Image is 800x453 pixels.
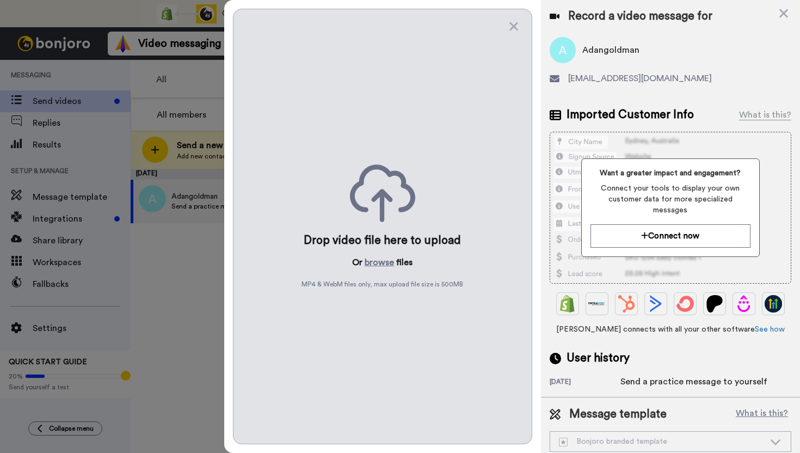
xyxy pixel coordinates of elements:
[590,168,750,179] span: Want a greater impact and engagement?
[588,295,606,313] img: Ontraport
[567,350,630,366] span: User history
[735,295,753,313] img: Drip
[618,295,635,313] img: Hubspot
[755,326,785,333] a: See how
[647,295,664,313] img: ActiveCampaign
[590,183,750,216] span: Connect your tools to display your own customer data for more specialized messages
[733,406,791,423] button: What is this?
[352,256,413,269] p: Or files
[620,375,767,388] div: Send a practice message to yourself
[590,224,750,248] button: Connect now
[304,233,461,248] div: Drop video file here to upload
[676,295,694,313] img: ConvertKit
[559,438,568,446] img: demo-template.svg
[559,436,765,447] div: Bonjoro branded template
[706,295,723,313] img: Patreon
[301,280,463,289] span: MP4 & WebM files only, max upload file size is 500 MB
[550,377,620,388] div: [DATE]
[569,406,667,423] span: Message template
[567,107,694,123] span: Imported Customer Info
[739,108,791,121] div: What is this?
[559,295,576,313] img: Shopify
[765,295,782,313] img: GoHighLevel
[550,324,791,335] span: [PERSON_NAME] connects with all your other software
[365,256,394,269] button: browse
